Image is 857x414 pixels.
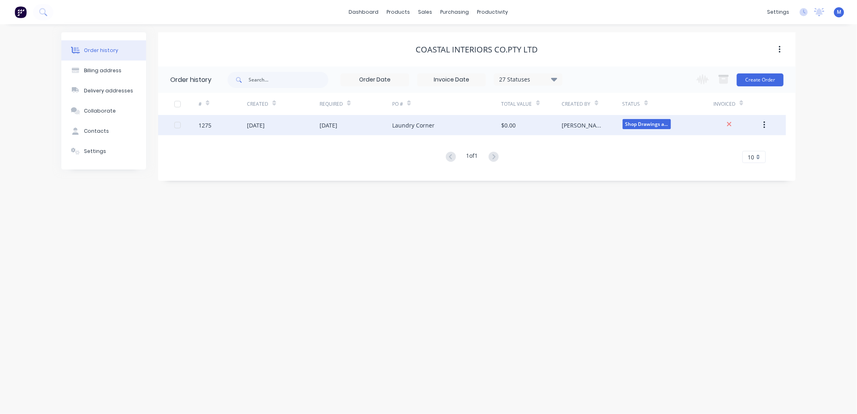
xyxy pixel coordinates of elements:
[84,67,121,74] div: Billing address
[837,8,841,16] span: M
[562,93,623,115] div: Created By
[418,74,485,86] input: Invoice Date
[713,93,762,115] div: Invoiced
[247,121,265,130] div: [DATE]
[320,93,392,115] div: Required
[414,6,437,18] div: sales
[84,128,109,135] div: Contacts
[562,121,606,130] div: [PERSON_NAME]
[416,45,538,54] div: Coastal Interiors Co.PTY LTD
[247,93,320,115] div: Created
[494,75,562,84] div: 27 Statuses
[247,100,268,108] div: Created
[562,100,591,108] div: Created By
[61,101,146,121] button: Collaborate
[61,141,146,161] button: Settings
[61,61,146,81] button: Billing address
[84,107,116,115] div: Collaborate
[502,93,562,115] div: Total Value
[170,75,211,85] div: Order history
[199,121,211,130] div: 1275
[748,153,754,161] span: 10
[623,100,640,108] div: Status
[383,6,414,18] div: products
[473,6,512,18] div: productivity
[61,121,146,141] button: Contacts
[763,6,793,18] div: settings
[502,100,532,108] div: Total Value
[392,93,501,115] div: PO #
[249,72,328,88] input: Search...
[341,74,409,86] input: Order Date
[502,121,516,130] div: $0.00
[199,93,247,115] div: #
[84,87,133,94] div: Delivery addresses
[84,148,106,155] div: Settings
[61,81,146,101] button: Delivery addresses
[466,151,478,163] div: 1 of 1
[84,47,118,54] div: Order history
[199,100,202,108] div: #
[345,6,383,18] a: dashboard
[320,121,337,130] div: [DATE]
[320,100,343,108] div: Required
[392,121,435,130] div: Laundry Corner
[623,119,671,129] span: Shop Drawings a...
[737,73,784,86] button: Create Order
[61,40,146,61] button: Order history
[437,6,473,18] div: purchasing
[713,100,736,108] div: Invoiced
[392,100,403,108] div: PO #
[623,93,713,115] div: Status
[15,6,27,18] img: Factory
